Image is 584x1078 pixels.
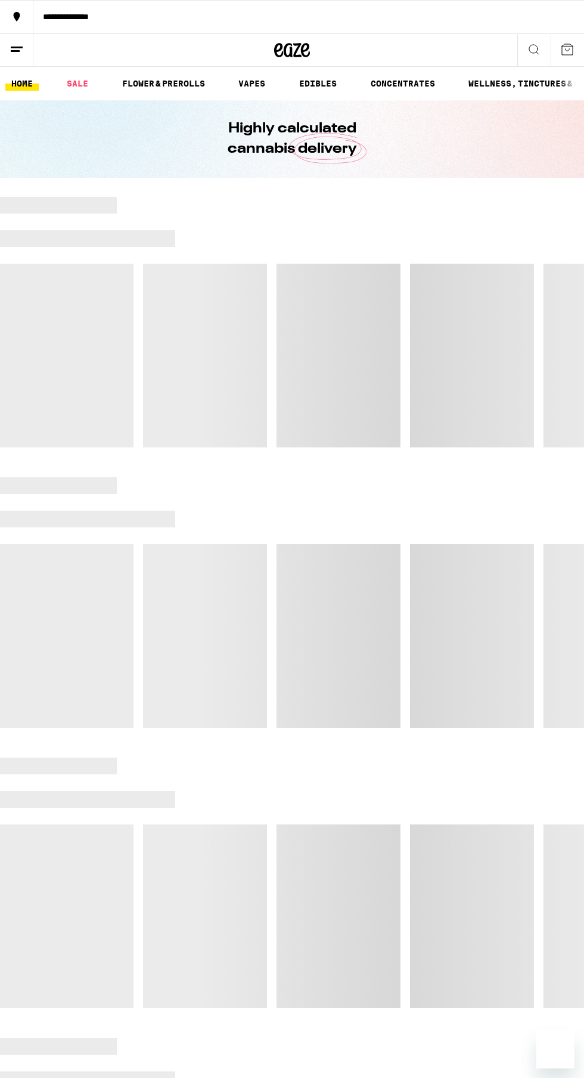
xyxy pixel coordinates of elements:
[5,76,39,91] a: HOME
[116,76,211,91] a: FLOWER & PREROLLS
[232,76,271,91] a: VAPES
[365,76,441,91] a: CONCENTRATES
[293,76,343,91] a: EDIBLES
[61,76,94,91] a: SALE
[194,119,390,159] h1: Highly calculated cannabis delivery
[536,1030,574,1068] iframe: Button to launch messaging window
